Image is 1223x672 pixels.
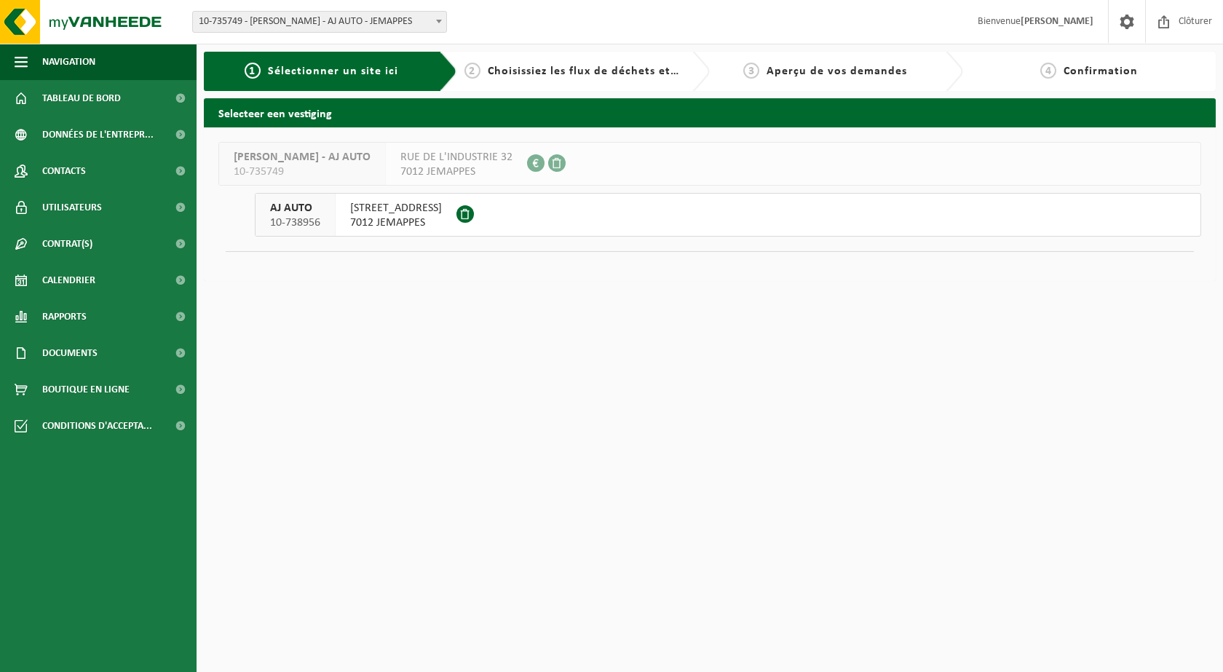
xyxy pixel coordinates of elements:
span: 7012 JEMAPPES [400,165,512,179]
strong: [PERSON_NAME] [1021,16,1093,27]
span: Tableau de bord [42,80,121,116]
span: Sélectionner un site ici [268,66,398,77]
span: Confirmation [1064,66,1138,77]
span: 10-735749 - ANDREW JANSSENS - AJ AUTO - JEMAPPES [193,12,446,32]
span: 3 [743,63,759,79]
span: Utilisateurs [42,189,102,226]
span: 10-735749 [234,165,371,179]
span: [STREET_ADDRESS] [350,201,442,216]
span: Données de l'entrepr... [42,116,154,153]
span: 1 [245,63,261,79]
span: Documents [42,335,98,371]
span: Navigation [42,44,95,80]
span: Boutique en ligne [42,371,130,408]
span: AJ AUTO [270,201,320,216]
span: Rapports [42,299,87,335]
button: AJ AUTO 10-738956 [STREET_ADDRESS]7012 JEMAPPES [255,193,1201,237]
span: 2 [464,63,480,79]
span: 4 [1040,63,1056,79]
span: 10-738956 [270,216,320,230]
span: 10-735749 - ANDREW JANSSENS - AJ AUTO - JEMAPPES [192,11,447,33]
span: 7012 JEMAPPES [350,216,442,230]
span: Choisissiez les flux de déchets et récipients [488,66,730,77]
span: [PERSON_NAME] - AJ AUTO [234,150,371,165]
span: Conditions d'accepta... [42,408,152,444]
span: Contrat(s) [42,226,92,262]
span: RUE DE L'INDUSTRIE 32 [400,150,512,165]
span: Contacts [42,153,86,189]
h2: Selecteer een vestiging [204,98,1216,127]
span: Aperçu de vos demandes [767,66,907,77]
span: Calendrier [42,262,95,299]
